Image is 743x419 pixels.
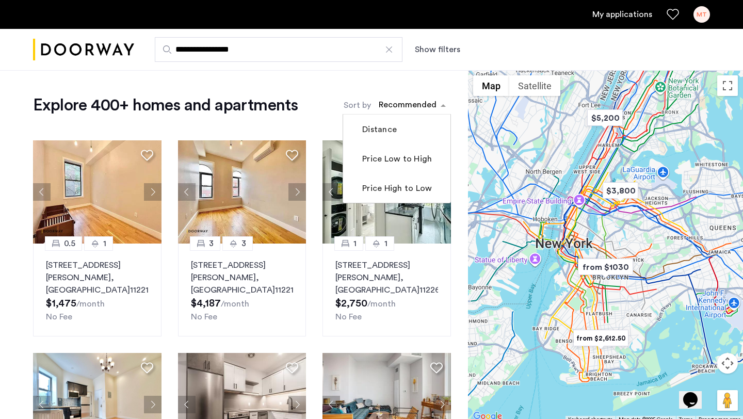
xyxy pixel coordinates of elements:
div: $3,800 [599,179,642,202]
label: Price Low to High [360,153,432,165]
button: Next apartment [288,396,306,413]
button: Show or hide filters [415,43,460,56]
button: Show street map [473,75,509,96]
div: Recommended [377,99,437,114]
p: [STREET_ADDRESS][PERSON_NAME] 11221 [191,259,294,296]
button: Previous apartment [33,396,51,413]
p: [STREET_ADDRESS][PERSON_NAME] 11221 [46,259,149,296]
img: logo [33,30,134,69]
button: Map camera controls [717,353,738,374]
button: Drag Pegman onto the map to open Street View [717,390,738,411]
input: Apartment Search [155,37,402,62]
button: Next apartment [144,183,161,201]
img: 2014_638590860018821391.jpeg [322,140,451,244]
button: Previous apartment [33,183,51,201]
a: 11[STREET_ADDRESS][PERSON_NAME], [GEOGRAPHIC_DATA]11226No Fee [322,244,451,336]
a: My application [592,8,652,21]
a: Cazamio logo [33,30,134,69]
a: 33[STREET_ADDRESS][PERSON_NAME], [GEOGRAPHIC_DATA]11221No Fee [178,244,306,336]
ng-dropdown-panel: Options list [343,114,451,203]
span: 0.5 [64,237,75,250]
span: No Fee [191,313,217,321]
a: Favorites [667,8,679,21]
button: Previous apartment [178,396,196,413]
iframe: chat widget [679,378,712,409]
div: from $2,612.50 [569,327,633,350]
div: from $1030 [574,255,637,279]
span: No Fee [46,313,72,321]
span: $2,750 [335,298,367,309]
span: 1 [103,237,106,250]
button: Next apartment [144,396,161,413]
div: MT [693,6,710,23]
a: 0.51[STREET_ADDRESS][PERSON_NAME], [GEOGRAPHIC_DATA]11221No Fee [33,244,161,336]
span: $4,187 [191,298,221,309]
button: Next apartment [433,396,451,413]
label: Sort by [344,99,371,111]
span: 3 [209,237,214,250]
button: Previous apartment [322,396,340,413]
sub: /month [221,300,249,308]
ng-select: sort-apartment [374,96,451,115]
img: 2016_638508057423839647.jpeg [178,140,306,244]
button: Show satellite imagery [509,75,560,96]
button: Toggle fullscreen view [717,75,738,96]
sub: /month [367,300,396,308]
label: Distance [360,123,397,136]
img: 2016_638508057422366955.jpeg [33,140,161,244]
button: Previous apartment [178,183,196,201]
span: No Fee [335,313,362,321]
span: $1,475 [46,298,76,309]
span: 3 [241,237,246,250]
span: 1 [353,237,357,250]
button: Previous apartment [322,183,340,201]
p: [STREET_ADDRESS][PERSON_NAME] 11226 [335,259,438,296]
button: Next apartment [288,183,306,201]
h1: Explore 400+ homes and apartments [33,95,298,116]
sub: /month [76,300,105,308]
span: 1 [384,237,387,250]
label: Price High to Low [360,182,432,195]
div: $5,200 [583,106,627,130]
